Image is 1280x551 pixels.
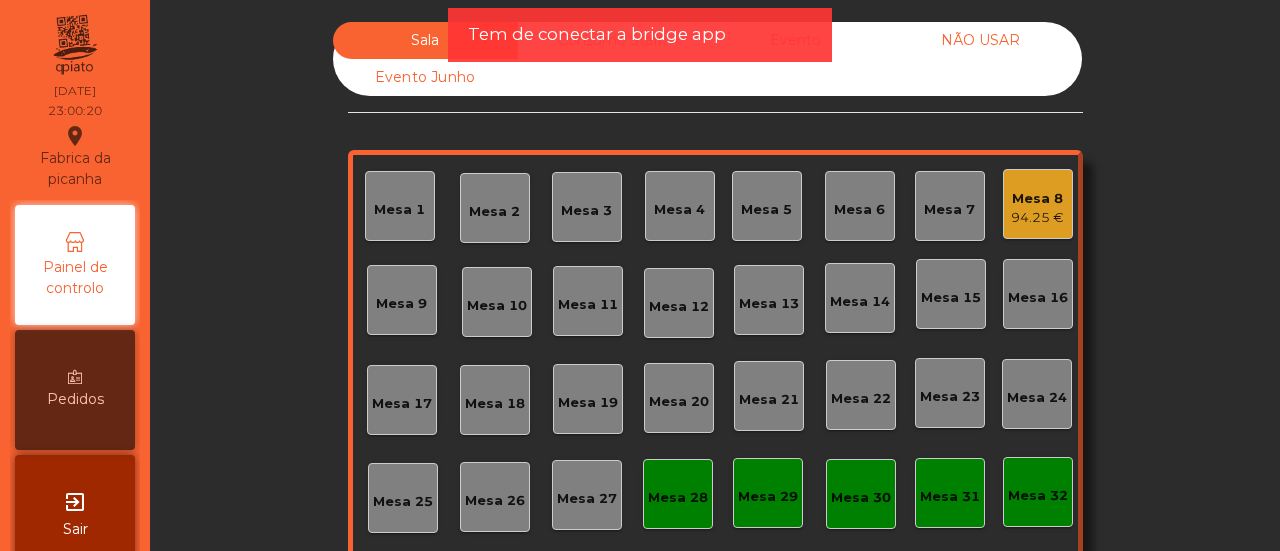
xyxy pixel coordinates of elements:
div: Mesa 13 [739,294,799,314]
div: Mesa 24 [1007,388,1067,408]
div: Mesa 5 [741,200,792,220]
div: Mesa 16 [1008,288,1068,308]
div: Mesa 19 [558,393,618,413]
div: Mesa 1 [374,200,425,220]
div: Mesa 3 [561,201,612,221]
div: Sala [333,22,518,59]
div: Mesa 12 [649,297,709,317]
div: Mesa 10 [467,296,527,316]
div: Mesa 18 [465,394,525,414]
span: Pedidos [47,389,104,410]
div: 23:00:20 [48,102,102,120]
span: Painel de controlo [20,257,130,299]
div: Fabrica da picanha [16,124,134,190]
div: Mesa 28 [648,488,708,508]
div: Mesa 21 [739,390,799,410]
div: Mesa 20 [649,392,709,412]
span: Tem de conectar a bridge app [468,22,726,47]
div: Mesa 31 [920,487,980,507]
div: Mesa 4 [654,200,705,220]
div: Mesa 25 [373,492,433,512]
i: location_on [63,124,87,148]
div: Mesa 6 [834,200,885,220]
div: NÃO USAR [888,22,1073,59]
div: Mesa 22 [831,389,891,409]
div: Mesa 14 [830,292,890,312]
div: Mesa 27 [557,489,617,509]
div: Mesa 7 [924,200,975,220]
div: Mesa 30 [831,488,891,508]
div: Mesa 9 [376,294,427,314]
div: Mesa 11 [558,295,618,315]
i: exit_to_app [63,490,87,514]
div: Mesa 26 [465,491,525,511]
div: 94.25 € [1011,208,1064,228]
div: Evento Junho [333,59,518,96]
div: Mesa 17 [372,394,432,414]
div: Mesa 8 [1011,189,1064,209]
div: Mesa 15 [921,288,981,308]
div: [DATE] [54,82,96,100]
span: Sair [63,519,88,540]
img: qpiato [50,10,99,80]
div: Mesa 2 [469,202,520,222]
div: Mesa 23 [920,387,980,407]
div: Mesa 32 [1008,486,1068,506]
div: Mesa 29 [738,487,798,507]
